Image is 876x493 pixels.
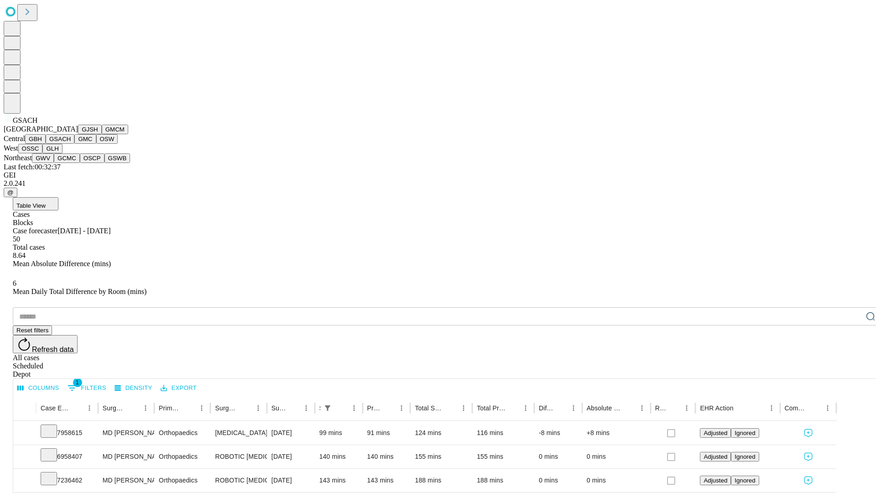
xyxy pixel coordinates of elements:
[13,325,52,335] button: Reset filters
[13,235,20,243] span: 50
[667,402,680,414] button: Sort
[78,125,102,134] button: GJSH
[159,404,182,412] div: Primary Service
[32,346,74,353] span: Refresh data
[18,449,31,465] button: Expand
[57,227,110,235] span: [DATE] - [DATE]
[300,402,313,414] button: Menu
[32,153,54,163] button: GWV
[587,469,646,492] div: 0 mins
[215,469,262,492] div: ROBOTIC [MEDICAL_DATA] KNEE TOTAL
[700,428,731,438] button: Adjusted
[41,445,94,468] div: 6958407
[700,476,731,485] button: Adjusted
[112,381,155,395] button: Density
[25,134,46,144] button: GBH
[587,445,646,468] div: 0 mins
[159,445,206,468] div: Orthopaedics
[700,452,731,462] button: Adjusted
[4,179,872,188] div: 2.0.241
[195,402,208,414] button: Menu
[655,404,667,412] div: Resolved in EHR
[215,421,262,445] div: [MEDICAL_DATA] [MEDICAL_DATA]
[444,402,457,414] button: Sort
[7,189,14,196] span: @
[271,404,286,412] div: Surgery Date
[4,188,17,197] button: @
[96,134,118,144] button: OSW
[13,260,111,267] span: Mean Absolute Difference (mins)
[415,421,468,445] div: 124 mins
[735,453,755,460] span: Ignored
[477,469,530,492] div: 188 mins
[735,430,755,436] span: Ignored
[395,402,408,414] button: Menu
[239,402,252,414] button: Sort
[126,402,139,414] button: Sort
[415,404,443,412] div: Total Scheduled Duration
[319,421,358,445] div: 99 mins
[567,402,580,414] button: Menu
[18,473,31,489] button: Expand
[680,402,693,414] button: Menu
[103,404,125,412] div: Surgeon Name
[252,402,265,414] button: Menu
[42,144,62,153] button: GLH
[13,288,146,295] span: Mean Daily Total Difference by Room (mins)
[735,402,747,414] button: Sort
[735,477,755,484] span: Ignored
[103,445,150,468] div: MD [PERSON_NAME]
[13,335,78,353] button: Refresh data
[182,402,195,414] button: Sort
[70,402,83,414] button: Sort
[80,153,104,163] button: OSCP
[382,402,395,414] button: Sort
[704,453,727,460] span: Adjusted
[321,402,334,414] button: Show filters
[367,404,382,412] div: Predicted In Room Duration
[16,327,48,334] span: Reset filters
[539,469,578,492] div: 0 mins
[700,404,733,412] div: EHR Action
[539,445,578,468] div: 0 mins
[13,197,58,210] button: Table View
[4,144,18,152] span: West
[158,381,199,395] button: Export
[477,445,530,468] div: 155 mins
[367,421,406,445] div: 91 mins
[704,477,727,484] span: Adjusted
[13,227,57,235] span: Case forecaster
[103,469,150,492] div: MD [PERSON_NAME]
[13,279,16,287] span: 6
[731,476,759,485] button: Ignored
[18,425,31,441] button: Expand
[16,202,46,209] span: Table View
[18,144,43,153] button: OSSC
[41,404,69,412] div: Case Epic Id
[215,404,238,412] div: Surgery Name
[41,421,94,445] div: 7958615
[83,402,96,414] button: Menu
[13,243,45,251] span: Total cases
[46,134,74,144] button: GSACH
[103,421,150,445] div: MD [PERSON_NAME]
[271,421,310,445] div: [DATE]
[785,404,808,412] div: Comments
[506,402,519,414] button: Sort
[457,402,470,414] button: Menu
[271,445,310,468] div: [DATE]
[539,421,578,445] div: -8 mins
[367,445,406,468] div: 140 mins
[102,125,128,134] button: GMCM
[636,402,648,414] button: Menu
[74,134,96,144] button: GMC
[4,171,872,179] div: GEI
[415,445,468,468] div: 155 mins
[367,469,406,492] div: 143 mins
[321,402,334,414] div: 1 active filter
[139,402,152,414] button: Menu
[519,402,532,414] button: Menu
[65,381,109,395] button: Show filters
[13,116,37,124] span: GSACH
[731,428,759,438] button: Ignored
